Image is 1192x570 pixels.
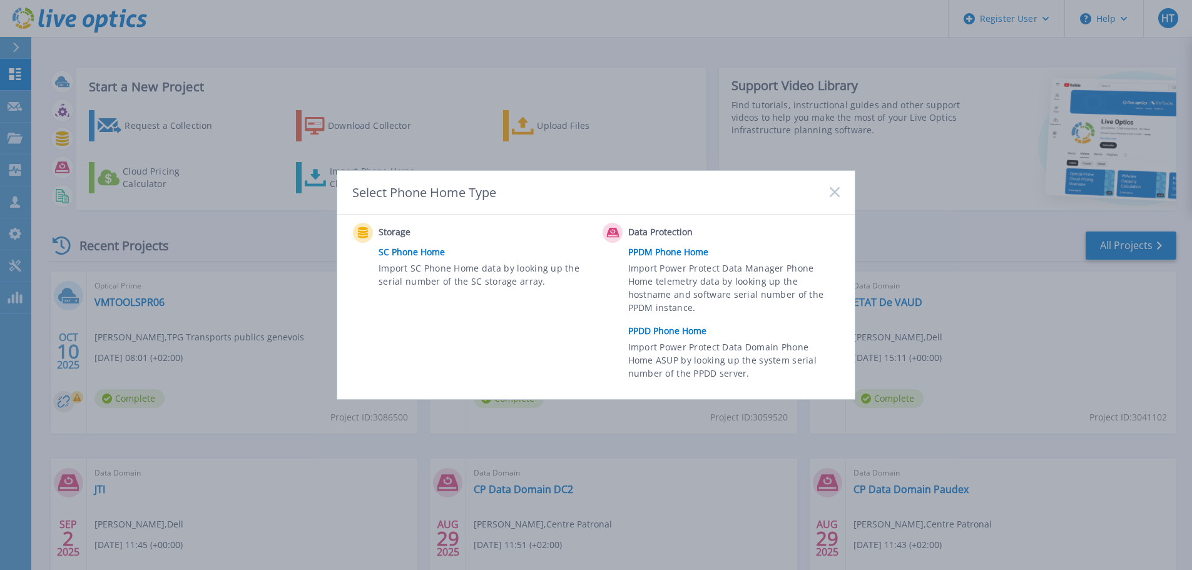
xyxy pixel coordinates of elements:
span: Import Power Protect Data Manager Phone Home telemetry data by looking up the hostname and softwa... [628,262,837,319]
span: Import Power Protect Data Domain Phone Home ASUP by looking up the system serial number of the PP... [628,340,837,384]
a: PPDD Phone Home [628,322,846,340]
div: Select Phone Home Type [352,184,497,201]
span: Import SC Phone Home data by looking up the serial number of the SC storage array. [379,262,587,290]
span: Storage [379,225,503,240]
a: SC Phone Home [379,243,596,262]
a: PPDM Phone Home [628,243,846,262]
span: Data Protection [628,225,753,240]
